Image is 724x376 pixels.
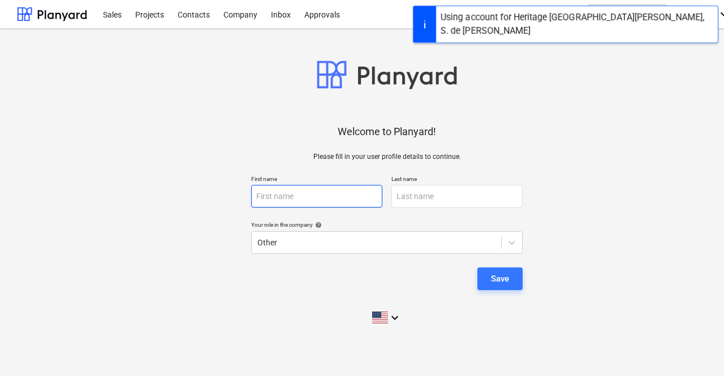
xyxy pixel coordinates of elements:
p: First name [251,175,382,185]
p: Welcome to Planyard! [338,125,436,139]
p: Last name [391,175,523,185]
div: Your role in the company [251,221,523,228]
input: First name [251,185,382,208]
span: help [313,222,322,228]
button: Save [477,267,523,290]
div: Using account for Heritage [GEOGRAPHIC_DATA][PERSON_NAME], S. de [PERSON_NAME] [441,11,713,38]
input: Last name [391,185,523,208]
div: Save [491,271,509,286]
iframe: Chat Widget [667,322,724,376]
div: Widget de chat [667,322,724,376]
i: keyboard_arrow_down [388,311,402,325]
p: Please fill in your user profile details to continue. [313,152,461,162]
